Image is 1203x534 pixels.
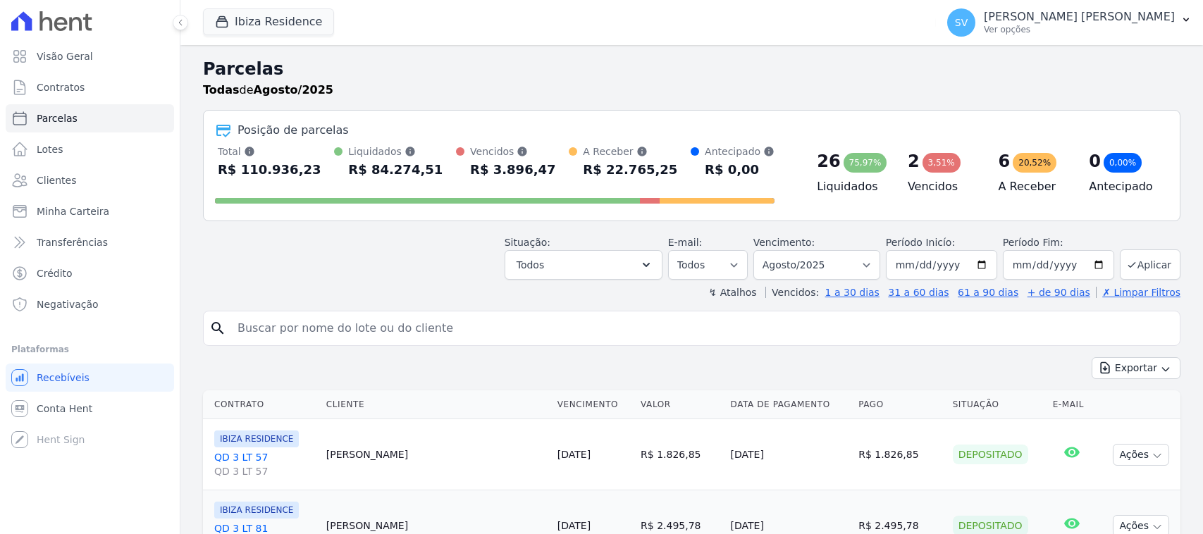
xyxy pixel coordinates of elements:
[321,390,552,419] th: Cliente
[1047,390,1097,419] th: E-mail
[37,204,109,218] span: Minha Carteira
[214,502,299,519] span: IBIZA RESIDENCE
[321,419,552,490] td: [PERSON_NAME]
[6,166,174,194] a: Clientes
[214,430,299,447] span: IBIZA RESIDENCE
[955,18,968,27] span: SV
[1028,287,1090,298] a: + de 90 dias
[1096,287,1180,298] a: ✗ Limpar Filtros
[6,42,174,70] a: Visão Geral
[947,390,1047,419] th: Situação
[853,390,946,419] th: Pago
[37,173,76,187] span: Clientes
[6,290,174,318] a: Negativação
[470,144,555,159] div: Vencidos
[635,419,724,490] td: R$ 1.826,85
[229,314,1174,342] input: Buscar por nome do lote ou do cliente
[999,178,1067,195] h4: A Receber
[705,159,775,181] div: R$ 0,00
[37,297,99,311] span: Negativação
[209,320,226,337] i: search
[984,24,1175,35] p: Ver opções
[1003,235,1114,250] label: Período Fim:
[37,142,63,156] span: Lotes
[6,197,174,225] a: Minha Carteira
[953,445,1028,464] div: Depositado
[6,73,174,101] a: Contratos
[470,159,555,181] div: R$ 3.896,47
[853,419,946,490] td: R$ 1.826,85
[37,235,108,249] span: Transferências
[37,80,85,94] span: Contratos
[214,464,315,478] span: QD 3 LT 57
[203,390,321,419] th: Contrato
[984,10,1175,24] p: [PERSON_NAME] [PERSON_NAME]
[908,178,976,195] h4: Vencidos
[6,104,174,132] a: Parcelas
[888,287,949,298] a: 31 a 60 dias
[1089,178,1157,195] h4: Antecipado
[825,287,880,298] a: 1 a 30 dias
[1013,153,1056,173] div: 20,52%
[705,144,775,159] div: Antecipado
[583,159,677,181] div: R$ 22.765,25
[923,153,961,173] div: 3,51%
[218,159,321,181] div: R$ 110.936,23
[37,402,92,416] span: Conta Hent
[936,3,1203,42] button: SV [PERSON_NAME] [PERSON_NAME] Ver opções
[203,83,240,97] strong: Todas
[817,178,885,195] h4: Liquidados
[348,144,443,159] div: Liquidados
[583,144,677,159] div: A Receber
[958,287,1018,298] a: 61 a 90 dias
[203,8,334,35] button: Ibiza Residence
[765,287,819,298] label: Vencidos:
[203,56,1180,82] h2: Parcelas
[1113,444,1169,466] button: Ações
[1089,150,1101,173] div: 0
[1092,357,1180,379] button: Exportar
[1120,249,1180,280] button: Aplicar
[254,83,333,97] strong: Agosto/2025
[908,150,920,173] div: 2
[635,390,724,419] th: Valor
[753,237,815,248] label: Vencimento:
[6,395,174,423] a: Conta Hent
[6,135,174,163] a: Lotes
[6,228,174,256] a: Transferências
[725,390,853,419] th: Data de Pagamento
[203,82,333,99] p: de
[214,450,315,478] a: QD 3 LT 57QD 3 LT 57
[6,364,174,392] a: Recebíveis
[817,150,840,173] div: 26
[37,371,90,385] span: Recebíveis
[37,49,93,63] span: Visão Geral
[6,259,174,287] a: Crédito
[725,419,853,490] td: [DATE]
[557,520,591,531] a: [DATE]
[886,237,955,248] label: Período Inicío:
[37,111,78,125] span: Parcelas
[708,287,756,298] label: ↯ Atalhos
[844,153,887,173] div: 75,97%
[668,237,703,248] label: E-mail:
[505,250,662,280] button: Todos
[999,150,1011,173] div: 6
[517,256,544,273] span: Todos
[237,122,349,139] div: Posição de parcelas
[11,341,168,358] div: Plataformas
[37,266,73,280] span: Crédito
[505,237,550,248] label: Situação:
[218,144,321,159] div: Total
[348,159,443,181] div: R$ 84.274,51
[1104,153,1142,173] div: 0,00%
